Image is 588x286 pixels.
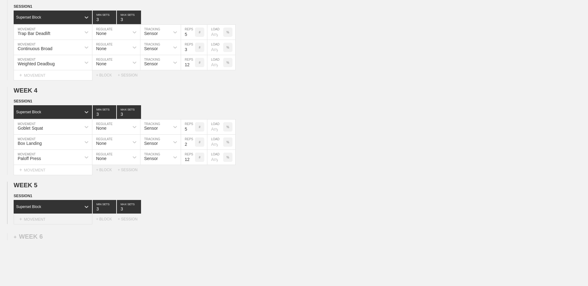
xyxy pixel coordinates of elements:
[227,125,229,129] p: %
[207,40,223,55] input: Any
[144,61,158,66] div: Sensor
[16,205,41,209] div: Superset Block
[207,135,223,149] input: Any
[96,168,118,172] div: + BLOCK
[557,256,588,286] iframe: Chat Widget
[144,126,158,131] div: Sensor
[227,31,229,34] p: %
[18,31,50,36] div: Trap Bar Deadlift
[96,126,106,131] div: None
[14,194,32,198] span: SESSION 1
[14,99,32,103] span: SESSION 1
[118,73,143,77] div: + SESSION
[207,25,223,40] input: Any
[96,46,106,51] div: None
[207,55,223,70] input: Any
[117,200,141,214] input: None
[14,4,32,9] span: SESSION 1
[199,125,201,129] p: #
[199,141,201,144] p: #
[96,31,106,36] div: None
[199,46,201,49] p: #
[16,110,41,114] div: Superset Block
[199,61,201,64] p: #
[227,61,229,64] p: %
[144,156,158,161] div: Sensor
[96,217,118,221] div: + BLOCK
[18,141,42,146] div: Box Landing
[144,31,158,36] div: Sensor
[18,46,52,51] div: Continuous Broad
[144,46,158,51] div: Sensor
[16,15,41,19] div: Superset Block
[207,119,223,134] input: Any
[117,105,141,119] input: None
[144,141,158,146] div: Sensor
[199,156,201,159] p: #
[96,61,106,66] div: None
[18,156,41,161] div: Paloff Press
[227,46,229,49] p: %
[14,233,43,240] div: WEEK 6
[19,167,22,172] span: +
[117,11,141,24] input: None
[18,61,55,66] div: Weighted Deadbug
[227,156,229,159] p: %
[227,141,229,144] p: %
[18,126,43,131] div: Goblet Squat
[14,214,92,224] div: MOVEMENT
[14,87,38,94] span: WEEK 4
[96,156,106,161] div: None
[207,150,223,165] input: Any
[118,168,143,172] div: + SESSION
[96,73,118,77] div: + BLOCK
[118,217,143,221] div: + SESSION
[199,31,201,34] p: #
[14,182,38,188] span: WEEK 5
[19,216,22,222] span: +
[96,141,106,146] div: None
[14,165,92,175] div: MOVEMENT
[14,234,16,240] span: +
[14,70,92,80] div: MOVEMENT
[19,72,22,78] span: +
